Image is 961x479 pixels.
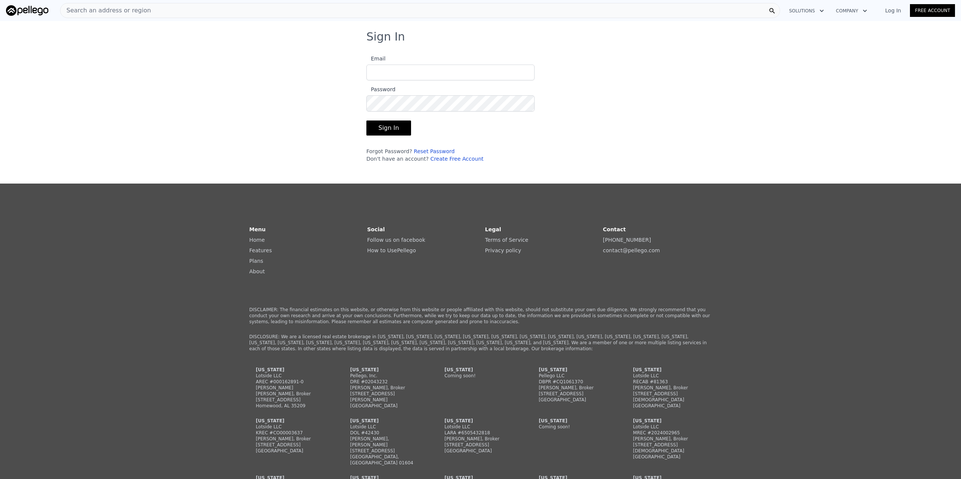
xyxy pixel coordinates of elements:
div: Homewood, AL 35209 [256,403,328,409]
div: [US_STATE] [444,418,517,424]
div: [US_STATE] [539,367,611,373]
strong: Social [367,226,385,232]
div: Lotside LLC [256,424,328,430]
div: [US_STATE] [350,367,422,373]
div: Pellego LLC [539,373,611,379]
a: Follow us on facebook [367,237,425,243]
strong: Contact [603,226,626,232]
a: Free Account [910,4,955,17]
div: Coming soon! [539,424,611,430]
div: [GEOGRAPHIC_DATA] [350,403,422,409]
input: Email [366,65,535,80]
div: [GEOGRAPHIC_DATA] [256,448,328,454]
div: [US_STATE] [350,418,422,424]
div: [GEOGRAPHIC_DATA] [633,403,705,409]
a: Privacy policy [485,247,521,253]
div: Lotside LLC [256,373,328,379]
input: Password [366,95,535,111]
a: contact@pellego.com [603,247,660,253]
a: Log In [876,7,910,14]
div: Lotside LLC [633,373,705,379]
button: Solutions [783,4,830,18]
div: Lotside LLC [350,424,422,430]
div: [US_STATE] [256,418,328,424]
div: [STREET_ADDRESS] [539,391,611,397]
div: [STREET_ADDRESS][DEMOGRAPHIC_DATA] [633,442,705,454]
div: [STREET_ADDRESS] [256,442,328,448]
img: Pellego [6,5,48,16]
div: [GEOGRAPHIC_DATA] [633,454,705,460]
div: [US_STATE] [539,418,611,424]
p: DISCLAIMER: The financial estimates on this website, or otherwise from this website or people aff... [249,307,712,325]
div: [PERSON_NAME], Broker [633,385,705,391]
a: Terms of Service [485,237,528,243]
div: [US_STATE] [633,418,705,424]
span: Password [366,86,395,92]
div: [STREET_ADDRESS] [444,442,517,448]
div: [STREET_ADDRESS] [350,448,422,454]
p: DISCLOSURE: We are a licensed real estate brokerage in [US_STATE], [US_STATE], [US_STATE], [US_ST... [249,334,712,352]
a: How to UsePellego [367,247,416,253]
div: [US_STATE] [444,367,517,373]
span: Email [366,56,386,62]
div: Coming soon! [444,373,517,379]
div: [PERSON_NAME] [PERSON_NAME], Broker [256,385,328,397]
a: [PHONE_NUMBER] [603,237,651,243]
div: [STREET_ADDRESS] [256,397,328,403]
div: DOL #42430 [350,430,422,436]
a: Home [249,237,265,243]
div: [US_STATE] [256,367,328,373]
a: Reset Password [414,148,455,154]
button: Sign In [366,121,411,136]
div: Forgot Password? Don't have an account? [366,148,535,163]
a: About [249,268,265,274]
div: KREC #CO00003637 [256,430,328,436]
div: [PERSON_NAME], Broker [350,385,422,391]
div: Lotside LLC [633,424,705,430]
a: Features [249,247,272,253]
div: [PERSON_NAME], Broker [444,436,517,442]
div: [STREET_ADDRESS][DEMOGRAPHIC_DATA] [633,391,705,403]
div: [STREET_ADDRESS][PERSON_NAME] [350,391,422,403]
strong: Legal [485,226,501,232]
div: RECAB #81363 [633,379,705,385]
div: Pellego, Inc. [350,373,422,379]
div: LARA #6505432818 [444,430,517,436]
div: [PERSON_NAME], Broker [633,436,705,442]
div: DRE #02043232 [350,379,422,385]
div: DBPR #CQ1061370 [539,379,611,385]
div: [US_STATE] [633,367,705,373]
a: Plans [249,258,263,264]
span: Search an address or region [60,6,151,15]
h3: Sign In [366,30,595,44]
div: MREC #2024002965 [633,430,705,436]
div: [GEOGRAPHIC_DATA] [539,397,611,403]
div: [PERSON_NAME], Broker [539,385,611,391]
div: AREC #000162891-0 [256,379,328,385]
a: Create Free Account [430,156,484,162]
div: [PERSON_NAME], [PERSON_NAME] [350,436,422,448]
div: [GEOGRAPHIC_DATA] [444,448,517,454]
strong: Menu [249,226,265,232]
div: [GEOGRAPHIC_DATA], [GEOGRAPHIC_DATA] 01604 [350,454,422,466]
button: Company [830,4,873,18]
div: [PERSON_NAME], Broker [256,436,328,442]
div: Lotside LLC [444,424,517,430]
